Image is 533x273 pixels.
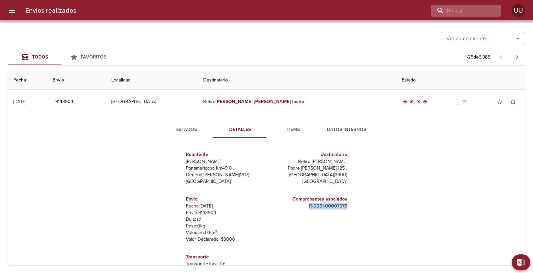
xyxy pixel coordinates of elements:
[217,126,263,134] span: Detalles
[423,100,427,104] span: radio_button_checked
[106,90,198,114] td: [GEOGRAPHIC_DATA]
[403,100,407,104] span: radio_button_checked
[269,178,347,185] p: [GEOGRAPHIC_DATA]
[410,100,414,104] span: radio_button_checked
[32,54,48,60] span: Todos
[269,172,347,178] p: [GEOGRAPHIC_DATA] ( 3600 )
[512,254,530,270] button: Exportar Excel
[186,203,264,209] p: Fecha: [DATE]
[186,253,264,261] h6: Transporte
[493,95,506,108] button: Agregar a favoritos
[254,99,291,104] em: [PERSON_NAME]
[513,34,523,43] button: Abrir
[186,261,264,267] p: Transporte: Inca Tte
[402,98,428,105] div: Entregado
[106,71,198,90] th: Localidad
[493,54,509,60] span: Pagina anterior
[81,54,106,60] span: Favoritos
[8,71,47,90] th: Fecha
[269,158,347,165] p: Retiro [PERSON_NAME]
[454,98,461,105] span: No tiene documentos adjuntos
[186,229,264,236] p: Volumen: 0.5 m
[510,98,516,105] span: notifications_none
[269,151,347,158] h6: Destinatario
[186,172,264,178] p: General [PERSON_NAME] ( 1617 )
[198,71,396,90] th: Destinatario
[269,165,347,172] p: Padre [PERSON_NAME] 125 ,
[4,3,20,19] button: menu
[324,126,369,134] span: Datos Internos
[186,216,264,223] p: Bultos: 1
[186,196,264,203] h6: Envio
[186,223,264,229] p: Peso: 0 kg
[198,90,396,114] td: Retiro
[13,99,26,104] div: [DATE]
[465,54,490,61] p: 1 - 25 de 6.988
[509,49,525,65] span: Pagina siguiente
[431,5,490,17] input: buscar
[8,49,115,65] div: Tabs Envios
[269,203,347,209] p: R - 0061 - 00007576
[186,178,264,185] p: [GEOGRAPHIC_DATA]
[416,100,420,104] span: radio_button_checked
[216,99,253,104] em: [PERSON_NAME]
[160,122,373,138] div: Tabs detalle de guia
[269,196,347,203] h6: Comprobantes asociados
[25,5,76,16] h6: Envios realizados
[186,236,264,243] p: Valor Declarado: $ 3000
[512,4,525,17] div: Abrir información de usuario
[186,151,264,158] h6: Remitente
[396,71,525,90] th: Estado
[270,126,316,134] span: Items
[53,96,76,108] button: 9143904
[47,71,106,90] th: Envio
[292,99,304,104] em: Insfra
[461,98,467,105] span: No tiene pedido asociado
[186,209,264,216] p: Envío: 9143904
[164,126,209,134] span: Estados
[186,158,264,165] p: [PERSON_NAME]
[506,95,520,108] button: Activar notificaciones
[55,98,73,106] span: 9143904
[512,4,525,17] div: UU
[496,98,503,105] span: star_border
[186,165,264,172] p: Panamericana Km49 0 ,
[215,229,217,233] sup: 3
